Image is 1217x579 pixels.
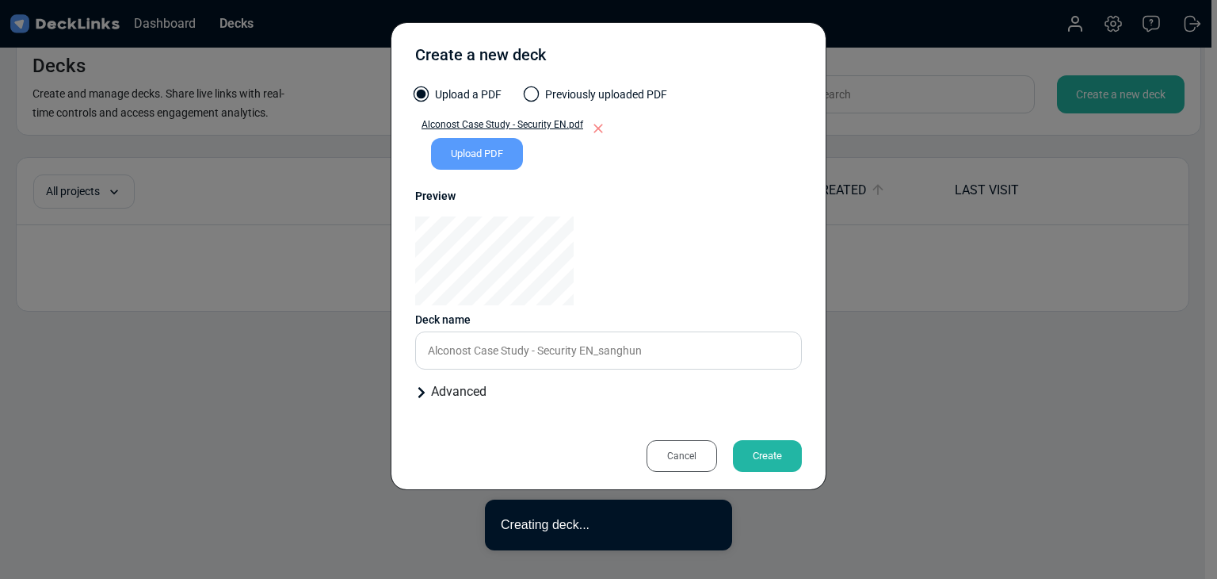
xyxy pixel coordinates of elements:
[501,516,707,535] div: Creating deck...
[707,516,716,532] button: close
[415,332,802,370] input: Enter a name
[415,312,802,328] div: Deck name
[647,440,717,472] div: Cancel
[415,382,802,401] div: Advanced
[733,440,802,472] div: Create
[415,43,546,75] div: Create a new deck
[415,188,802,205] div: Preview
[431,138,523,170] div: Upload PDF
[415,86,502,111] label: Upload a PDF
[415,117,583,138] a: Alconost Case Study - Security EN.pdf
[525,86,667,111] label: Previously uploaded PDF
